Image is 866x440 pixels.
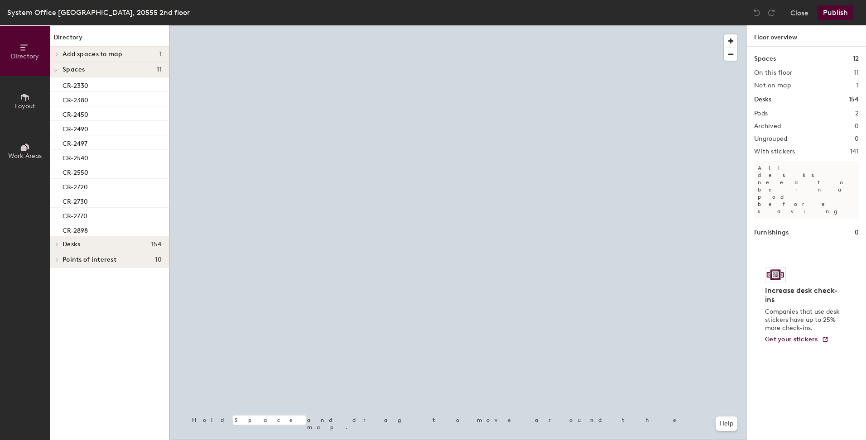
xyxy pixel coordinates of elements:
p: CR-2490 [63,123,88,133]
h1: 154 [849,95,859,105]
h1: Spaces [754,54,776,64]
h2: 1 [856,82,859,89]
h2: 11 [854,69,859,77]
span: Work Areas [8,152,42,160]
p: All desks need to be in a pod before saving [754,161,859,219]
span: Add spaces to map [63,51,123,58]
h2: Archived [754,123,781,130]
a: Get your stickers [765,336,829,344]
p: CR-2450 [63,108,88,119]
p: CR-2720 [63,181,88,191]
span: 154 [151,241,162,248]
p: CR-2540 [63,152,88,162]
span: Layout [15,102,35,110]
span: Directory [11,53,39,60]
h2: 0 [855,123,859,130]
h1: Furnishings [754,228,789,238]
p: CR-2380 [63,94,88,104]
p: Companies that use desk stickers have up to 25% more check-ins. [765,308,842,332]
h4: Increase desk check-ins [765,286,842,304]
span: Get your stickers [765,335,818,343]
p: CR-2730 [63,195,88,206]
button: Close [790,5,808,20]
h2: Not on map [754,82,791,89]
img: Sticker logo [765,267,786,282]
h2: 2 [855,110,859,117]
p: CR-2497 [63,137,87,148]
h2: 0 [855,135,859,143]
p: CR-2550 [63,166,88,177]
h1: Desks [754,95,771,105]
h2: Ungrouped [754,135,788,143]
div: System Office [GEOGRAPHIC_DATA], 20555 2nd floor [7,7,190,18]
img: Redo [767,8,776,17]
span: Points of interest [63,256,116,263]
span: 10 [155,256,162,263]
h1: Floor overview [747,25,866,47]
h1: 0 [855,228,859,238]
h2: On this floor [754,69,793,77]
span: Spaces [63,66,85,73]
span: 1 [159,51,162,58]
p: CR-2770 [63,210,87,220]
span: Desks [63,241,80,248]
img: Undo [752,8,761,17]
span: 11 [157,66,162,73]
h2: 141 [850,148,859,155]
h1: 12 [853,54,859,64]
button: Publish [818,5,853,20]
h2: Pods [754,110,768,117]
button: Help [716,416,737,431]
h2: With stickers [754,148,795,155]
p: CR-2330 [63,79,88,90]
p: CR-2898 [63,224,88,234]
h1: Directory [50,33,169,47]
